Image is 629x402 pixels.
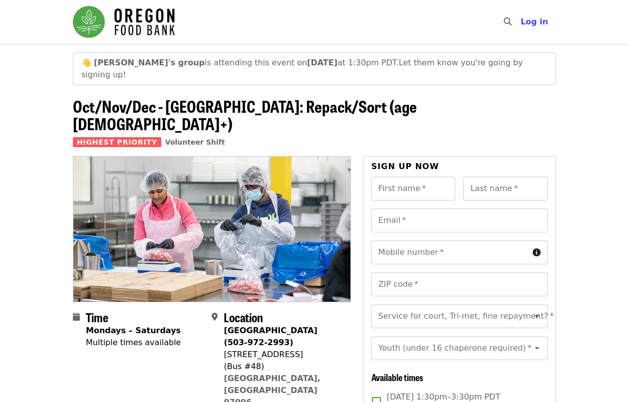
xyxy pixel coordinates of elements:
[533,248,541,257] i: circle-info icon
[307,58,337,67] strong: [DATE]
[224,349,342,361] div: [STREET_ADDRESS]
[224,326,317,347] strong: [GEOGRAPHIC_DATA] (503-972-2993)
[94,58,399,67] span: is attending this event on at 1:30pm PDT.
[518,10,526,34] input: Search
[73,157,350,301] img: Oct/Nov/Dec - Beaverton: Repack/Sort (age 10+) organized by Oregon Food Bank
[73,312,80,322] i: calendar icon
[81,58,91,67] span: waving emoji
[530,341,544,355] button: Open
[521,17,548,26] span: Log in
[371,208,548,232] input: Email
[224,308,263,326] span: Location
[371,371,423,384] span: Available times
[86,337,181,349] div: Multiple times available
[371,162,439,171] span: Sign up now
[371,272,548,296] input: ZIP code
[504,17,512,26] i: search icon
[513,12,556,32] button: Log in
[371,177,456,201] input: First name
[73,94,417,135] span: Oct/Nov/Dec - [GEOGRAPHIC_DATA]: Repack/Sort (age [DEMOGRAPHIC_DATA]+)
[94,58,205,67] strong: [PERSON_NAME]'s group
[371,240,529,264] input: Mobile number
[86,308,108,326] span: Time
[212,312,218,322] i: map-marker-alt icon
[73,137,161,147] span: Highest Priority
[165,138,225,146] a: Volunteer Shift
[73,6,175,38] img: Oregon Food Bank - Home
[224,361,342,373] div: (Bus #48)
[530,309,544,323] button: Open
[86,326,181,335] strong: Mondays – Saturdays
[463,177,548,201] input: Last name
